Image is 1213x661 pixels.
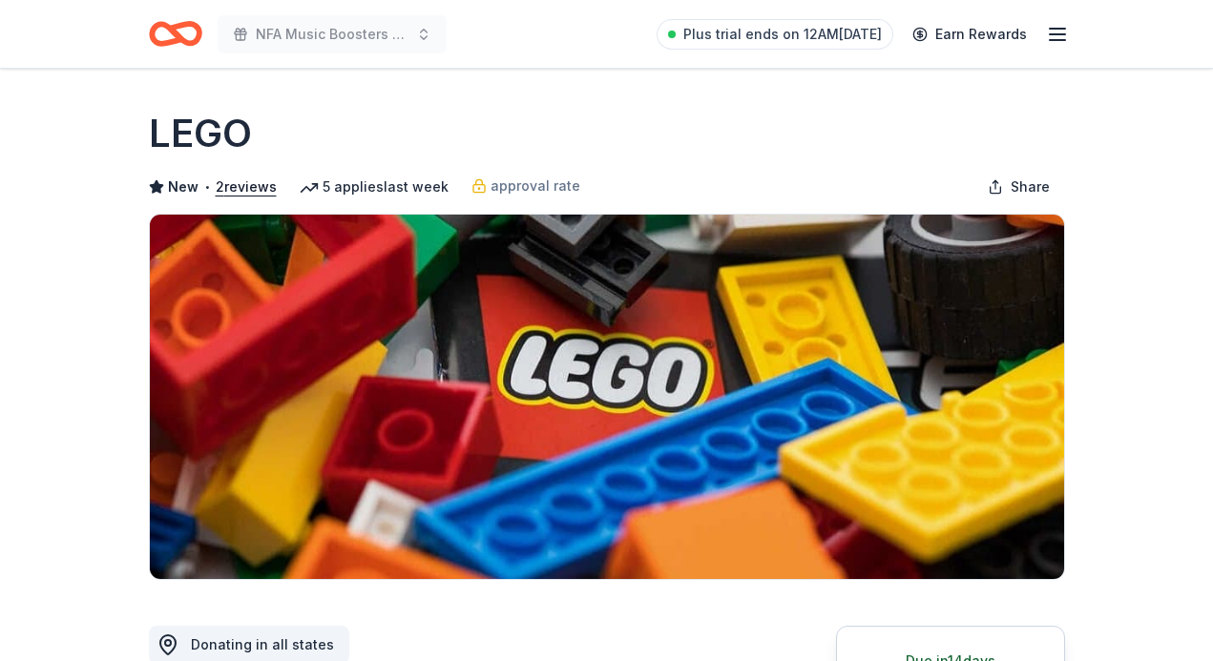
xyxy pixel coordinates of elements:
div: 5 applies last week [300,176,449,198]
a: Earn Rewards [901,17,1038,52]
a: approval rate [471,175,580,197]
span: Donating in all states [191,636,334,652]
span: NFA Music Boosters Pocketbook Bingo [256,23,408,46]
span: approval rate [491,175,580,197]
span: Plus trial ends on 12AM[DATE] [683,23,882,46]
button: NFA Music Boosters Pocketbook Bingo [218,15,447,53]
a: Plus trial ends on 12AM[DATE] [657,19,893,50]
span: Share [1011,176,1050,198]
button: Share [972,168,1065,206]
a: Home [149,11,202,56]
img: Image for LEGO [150,215,1064,579]
span: • [203,179,210,195]
h1: LEGO [149,107,252,160]
span: New [168,176,199,198]
button: 2reviews [216,176,277,198]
